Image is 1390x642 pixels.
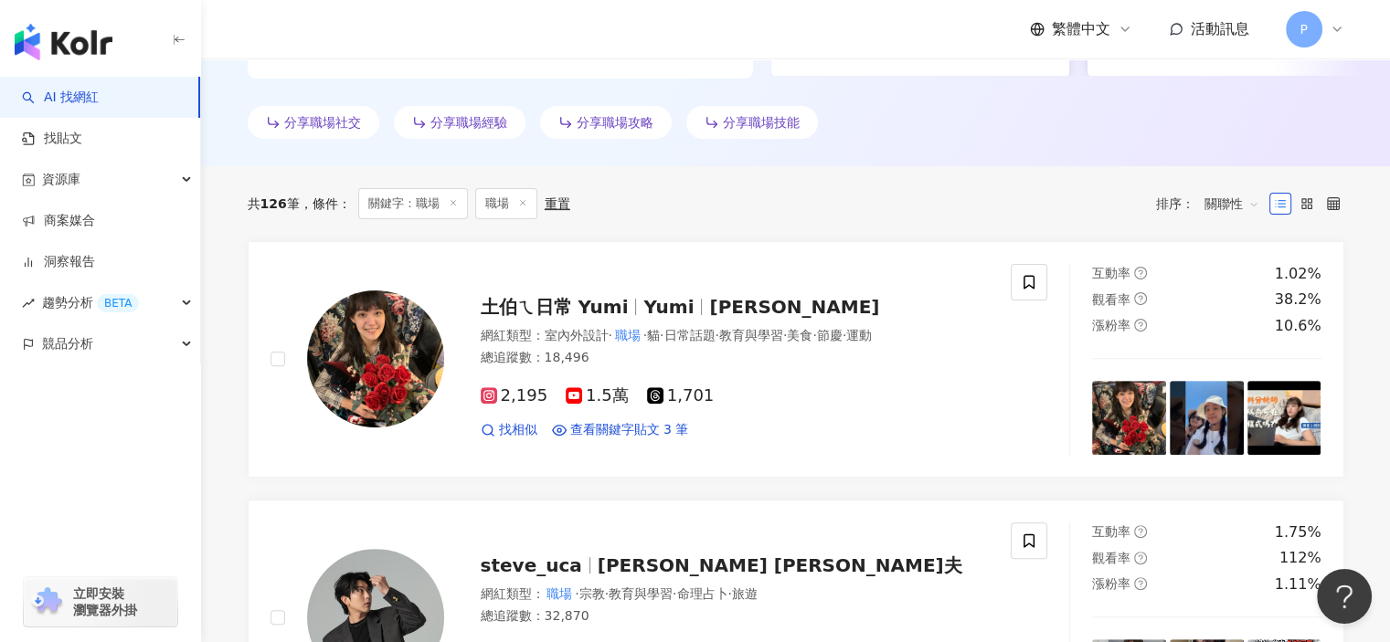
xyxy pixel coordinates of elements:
span: 分享職場攻略 [577,115,653,130]
div: 1.02% [1275,264,1321,284]
span: 觀看率 [1092,292,1130,307]
span: 教育與學習 [609,586,673,601]
span: 資源庫 [42,159,80,200]
span: P [1300,19,1307,39]
span: · [643,328,647,342]
span: 宗教 [579,586,605,601]
span: 互動率 [1092,524,1130,539]
span: Yumi [643,296,694,318]
span: 分享職場技能 [723,115,800,130]
span: question-circle [1134,525,1147,538]
div: 網紅類型 ： [481,327,990,345]
span: 趨勢分析 [42,282,139,323]
div: 10.6% [1275,316,1321,336]
span: 活動訊息 [1191,20,1249,37]
div: 1.75% [1275,522,1321,542]
span: · [783,328,787,342]
span: rise [22,297,35,310]
span: · [727,586,731,601]
a: 找貼文 [22,130,82,148]
img: post-image [1247,381,1321,455]
span: 運動 [846,328,872,342]
iframe: Help Scout Beacon - Open [1317,569,1372,624]
a: KOL Avatar土伯ㄟ日常 YumiYumi[PERSON_NAME]網紅類型：室內外設計·職場·貓·日常話題·教育與學習·美食·節慶·運動總追蹤數：18,4962,1951.5萬1,701... [248,241,1344,478]
div: 112% [1279,548,1321,568]
a: 查看關鍵字貼文 3 筆 [552,421,689,439]
span: · [715,328,718,342]
div: 總追蹤數 ： 32,870 [481,607,990,626]
div: 總追蹤數 ： 18,496 [481,349,990,367]
span: question-circle [1134,267,1147,279]
div: 重置 [545,196,570,211]
span: 1.5萬 [566,386,629,405]
span: 室內外設計 [545,328,609,342]
span: · [843,328,846,342]
span: · [673,586,676,601]
span: 土伯ㄟ日常 Yumi [481,296,629,318]
span: 126 [260,196,287,211]
span: 查看關鍵字貼文 3 筆 [570,421,689,439]
div: 網紅類型 ： [481,585,990,604]
mark: 職場 [545,584,576,604]
span: 1,701 [647,386,715,405]
img: post-image [1170,381,1244,455]
span: 條件 ： [300,196,351,211]
span: 職場 [475,188,537,219]
div: 排序： [1156,189,1269,218]
a: 找相似 [481,421,537,439]
a: 洞察報告 [22,253,95,271]
span: · [812,328,816,342]
span: question-circle [1134,319,1147,332]
span: 關鍵字：職場 [358,188,468,219]
span: [PERSON_NAME] [709,296,879,318]
img: KOL Avatar [307,290,444,427]
a: 商案媒合 [22,212,95,230]
span: question-circle [1134,552,1147,564]
span: 旅遊 [732,586,758,601]
img: chrome extension [29,587,65,616]
span: 2,195 [481,386,548,405]
span: · [609,328,612,342]
span: 教育與學習 [719,328,783,342]
span: 找相似 [499,421,537,439]
span: 競品分析 [42,323,93,364]
img: logo [15,24,112,60]
span: 貓 [647,328,660,342]
span: question-circle [1134,577,1147,590]
span: 漲粉率 [1092,576,1130,591]
img: post-image [1092,381,1166,455]
mark: 職場 [612,325,643,345]
a: chrome extension立即安裝 瀏覽器外掛 [24,577,177,626]
span: 分享職場經驗 [430,115,507,130]
span: 漲粉率 [1092,318,1130,332]
span: [PERSON_NAME] [PERSON_NAME]夫 [598,554,962,576]
span: · [605,586,609,601]
span: · [660,328,663,342]
span: 觀看率 [1092,551,1130,565]
span: · [575,586,578,601]
div: 38.2% [1275,289,1321,310]
span: 日常話題 [663,328,715,342]
span: 關聯性 [1204,189,1259,218]
span: 美食 [787,328,812,342]
span: 分享職場社交 [284,115,361,130]
div: 共 筆 [248,196,300,211]
span: 繁體中文 [1052,19,1110,39]
span: question-circle [1134,292,1147,305]
a: searchAI 找網紅 [22,89,99,107]
span: 立即安裝 瀏覽器外掛 [73,585,137,618]
span: 互動率 [1092,266,1130,280]
span: 命理占卜 [676,586,727,601]
span: steve_uca [481,554,582,576]
div: 1.11% [1275,574,1321,595]
span: 節慶 [817,328,843,342]
div: BETA [97,294,139,312]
